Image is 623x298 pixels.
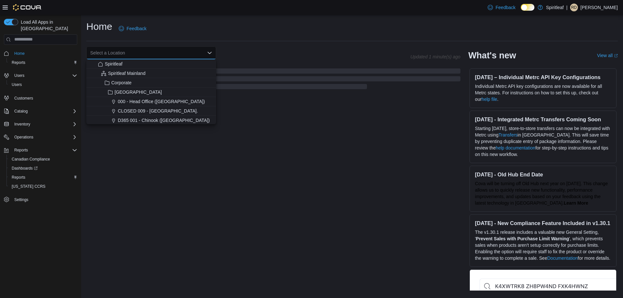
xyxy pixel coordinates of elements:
[86,88,216,97] button: [GEOGRAPHIC_DATA]
[1,133,80,142] button: Operations
[12,146,77,154] span: Reports
[127,25,146,32] span: Feedback
[116,22,149,35] a: Feedback
[12,196,77,204] span: Settings
[12,72,77,79] span: Users
[86,59,216,69] button: Spiritleaf
[12,107,30,115] button: Catalog
[475,83,611,102] p: Individual Metrc API key configurations are now available for all Metrc states. For instructions ...
[108,70,145,77] span: Spiritleaf Mainland
[475,229,611,261] p: The v1.30.1 release includes a valuable new General Setting, ' ', which prevents sales when produ...
[475,116,611,123] h3: [DATE] - Integrated Metrc Transfers Coming Soon
[6,80,80,89] button: Users
[9,81,77,89] span: Users
[9,155,53,163] a: Canadian Compliance
[14,122,30,127] span: Inventory
[1,49,80,58] button: Home
[495,4,515,11] span: Feedback
[12,49,77,57] span: Home
[475,171,611,178] h3: [DATE] - Old Hub End Date
[496,145,535,150] a: help documentation
[546,4,564,11] p: Spiritleaf
[498,132,518,137] a: Transfers
[12,120,33,128] button: Inventory
[1,71,80,80] button: Users
[9,164,77,172] span: Dashboards
[105,61,122,67] span: Spiritleaf
[14,96,33,101] span: Customers
[14,148,28,153] span: Reports
[6,58,80,67] button: Reports
[12,133,36,141] button: Operations
[86,20,112,33] h1: Home
[14,73,24,78] span: Users
[597,53,618,58] a: View allExternal link
[570,4,578,11] div: Ravi D
[1,120,80,129] button: Inventory
[9,173,28,181] a: Reports
[118,117,210,124] span: D365 001 - Chinook ([GEOGRAPHIC_DATA])
[9,183,48,190] a: [US_STATE] CCRS
[6,173,80,182] button: Reports
[115,89,162,95] span: [GEOGRAPHIC_DATA]
[1,146,80,155] button: Reports
[14,109,28,114] span: Catalog
[12,107,77,115] span: Catalog
[580,4,618,11] p: [PERSON_NAME]
[12,196,31,204] a: Settings
[9,173,77,181] span: Reports
[468,50,516,61] h2: What's new
[1,195,80,204] button: Settings
[86,70,460,90] span: Loading
[566,4,568,11] p: |
[475,125,611,158] p: Starting [DATE], store-to-store transfers can now be integrated with Metrc using in [GEOGRAPHIC_D...
[9,164,40,172] a: Dashboards
[14,135,33,140] span: Operations
[86,78,216,88] button: Corporate
[475,220,611,226] h3: [DATE] - New Compliance Feature Included in v1.30.1
[410,54,460,59] p: Updated 1 minute(s) ago
[14,51,25,56] span: Home
[485,1,518,14] a: Feedback
[9,183,77,190] span: Washington CCRS
[12,184,45,189] span: [US_STATE] CCRS
[614,54,618,58] svg: External link
[6,155,80,164] button: Canadian Compliance
[571,4,577,11] span: RD
[118,108,198,114] span: CLOSED 009 - [GEOGRAPHIC_DATA].
[12,94,36,102] a: Customers
[9,81,24,89] a: Users
[475,181,608,206] span: Cova will be turning off Old Hub next year on [DATE]. This change allows us to quickly release ne...
[12,94,77,102] span: Customers
[12,50,27,57] a: Home
[13,4,42,11] img: Cova
[1,93,80,102] button: Customers
[14,197,28,202] span: Settings
[482,97,497,102] a: help file
[6,182,80,191] button: [US_STATE] CCRS
[86,97,216,106] button: 000 - Head Office ([GEOGRAPHIC_DATA])
[547,256,578,261] a: Documentation
[12,157,50,162] span: Canadian Compliance
[12,120,77,128] span: Inventory
[12,82,22,87] span: Users
[12,60,25,65] span: Reports
[9,59,77,66] span: Reports
[4,46,77,221] nav: Complex example
[12,146,31,154] button: Reports
[564,200,588,206] a: Learn More
[86,116,216,125] button: D365 001 - Chinook ([GEOGRAPHIC_DATA])
[111,79,131,86] span: Corporate
[86,69,216,78] button: Spiritleaf Mainland
[18,19,77,32] span: Load All Apps in [GEOGRAPHIC_DATA]
[1,107,80,116] button: Catalog
[476,236,569,241] strong: Prevent Sales with Purchase Limit Warning
[475,74,611,80] h3: [DATE] – Individual Metrc API Key Configurations
[6,164,80,173] a: Dashboards
[118,98,205,105] span: 000 - Head Office ([GEOGRAPHIC_DATA])
[12,72,27,79] button: Users
[207,50,212,55] button: Close list of options
[12,175,25,180] span: Reports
